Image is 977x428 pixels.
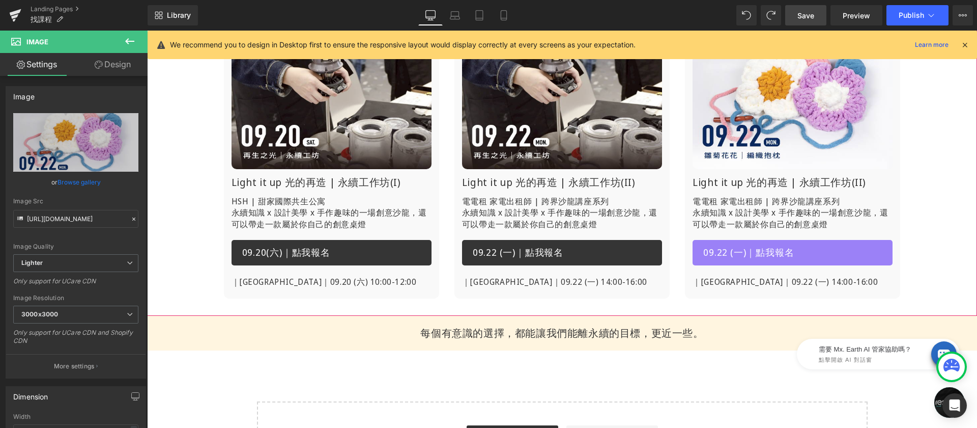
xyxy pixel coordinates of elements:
[148,5,198,25] a: New Library
[13,198,138,205] div: Image Src
[21,259,43,266] b: Lighter
[170,39,636,50] p: We recommend you to design in Desktop first to ensure the responsive layout would display correct...
[797,10,814,21] span: Save
[953,5,973,25] button: More
[326,216,416,229] span: 09.22 (一)｜點我報名
[84,209,284,235] a: 09.20(六)｜點我報名
[84,245,284,258] p: ｜[GEOGRAPHIC_DATA]｜09.20 (六) 10:00-12:00
[13,329,138,352] div: Only support for UCare CDN and Shopify CDN
[58,173,101,191] a: Browse gallery
[545,145,745,159] h1: Light it up 光的再造 | 永續工作坊(II)
[13,295,138,302] div: Image Resolution
[320,395,411,415] a: Explore Blocks
[886,5,949,25] button: Publish
[315,245,515,258] p: ｜[GEOGRAPHIC_DATA]｜09.22 (一) 14:00-16:00
[167,11,191,20] span: Library
[911,39,953,51] a: Learn more
[13,243,138,250] div: Image Quality
[761,5,781,25] button: Redo
[95,216,183,229] span: 09.20(六)｜點我報名
[545,209,745,235] a: 09.22 (一)｜點我報名
[13,177,138,188] div: or
[419,395,511,415] a: Add Single Section
[418,5,443,25] a: Desktop
[315,209,515,235] a: 09.22 (一)｜點我報名
[54,362,95,371] p: More settings
[315,165,515,199] p: 電電租 家電出租師 | 跨界沙龍講座系列 永續知識 x 設計美學 x 手作趣味的一場創意沙龍，還可以帶走一款屬於你自己的創意桌燈
[467,5,492,25] a: Tablet
[13,277,138,292] div: Only support for UCare CDN
[315,145,515,159] h1: Light it up 光的再造 | 永續工作坊(II)
[545,165,745,199] p: 電電租 家電出租師 | 跨界沙龍講座系列 永續知識 x 設計美學 x 手作趣味的一場創意沙龍，還可以帶走一款屬於你自己的創意桌燈
[84,145,284,159] h1: Light it up 光的再造 | 永續工作坊(I)
[6,354,146,378] button: More settings
[13,87,35,101] div: Image
[736,5,757,25] button: Undo
[13,413,138,420] div: Width
[26,38,48,46] span: Image
[899,11,924,19] span: Publish
[492,5,516,25] a: Mobile
[556,216,647,229] span: 09.22 (一)｜點我報名
[76,53,150,76] a: Design
[31,15,52,23] span: 找課程
[942,393,967,418] div: Open Intercom Messenger
[84,176,284,199] p: 永續知識 x 設計美學 x 手作趣味的一場創意沙龍，還可以帶走一款屬於你自己的創意桌燈
[13,210,138,228] input: Link
[21,310,58,318] b: 3000x3000
[616,296,820,346] iframe: Tiledesk Widget
[84,165,284,176] p: HSH | 甜家國際共生公寓
[443,5,467,25] a: Laptop
[31,5,148,13] a: Landing Pages
[830,5,882,25] a: Preview
[13,387,48,401] div: Dimension
[787,357,818,387] div: 打開聊天
[843,10,870,21] span: Preview
[545,245,745,258] p: ｜[GEOGRAPHIC_DATA]｜09.22 (一) 14:00-16:00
